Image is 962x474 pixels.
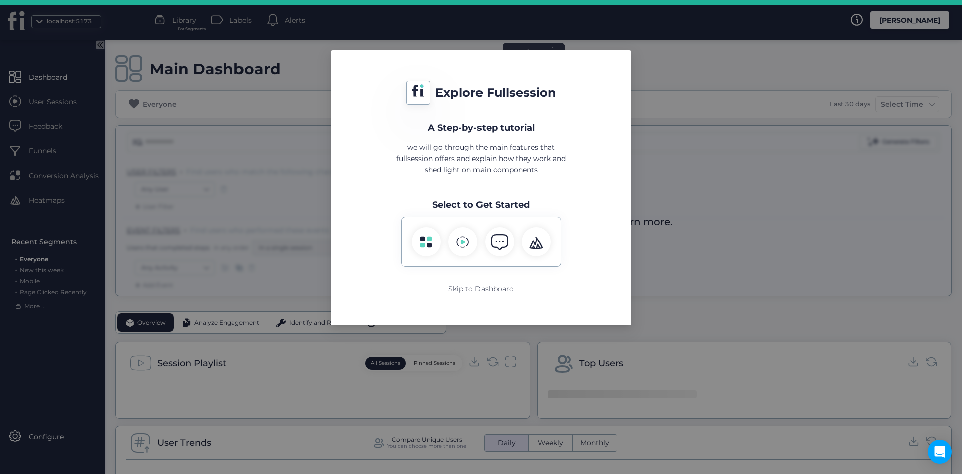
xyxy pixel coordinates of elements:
div: Open Intercom Messenger [928,440,952,464]
div: Select to Get Started [432,198,530,212]
div: A Step-by-step tutorial [428,121,535,135]
div: we will go through the main features that fullsession offers and explain how they work and shed l... [388,142,574,175]
span: Explore Fullsession [435,83,556,102]
div: Skip to Dashboard [448,283,514,294]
